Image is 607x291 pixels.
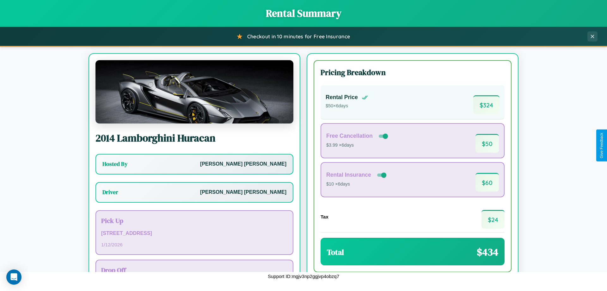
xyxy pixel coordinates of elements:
h4: Rental Price [326,94,358,101]
p: [STREET_ADDRESS] [101,229,288,238]
h3: Pick Up [101,216,288,225]
p: 1 / 12 / 2026 [101,240,288,249]
span: $ 324 [473,95,500,114]
h4: Tax [321,214,328,219]
p: Support ID: mgjv3np2ggjvp4obzq7 [268,272,339,281]
h2: 2014 Lamborghini Huracan [95,131,293,145]
h4: Free Cancellation [326,133,373,139]
h3: Total [327,247,344,257]
span: $ 60 [475,173,499,192]
h1: Rental Summary [6,6,601,20]
p: $10 × 6 days [326,180,388,188]
p: $3.99 × 6 days [326,141,389,149]
span: $ 24 [481,210,505,229]
span: $ 434 [477,245,498,259]
p: [PERSON_NAME] [PERSON_NAME] [200,188,286,197]
span: $ 50 [475,134,499,153]
h4: Rental Insurance [326,172,371,178]
h3: Pricing Breakdown [321,67,505,78]
img: Lamborghini Huracan [95,60,293,123]
div: Give Feedback [599,133,604,158]
span: Checkout in 10 minutes for Free Insurance [247,33,350,40]
p: [PERSON_NAME] [PERSON_NAME] [200,160,286,169]
h3: Hosted By [102,160,127,168]
h3: Driver [102,188,118,196]
div: Open Intercom Messenger [6,269,21,285]
h3: Drop Off [101,265,288,275]
p: $ 50 × 6 days [326,102,368,110]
